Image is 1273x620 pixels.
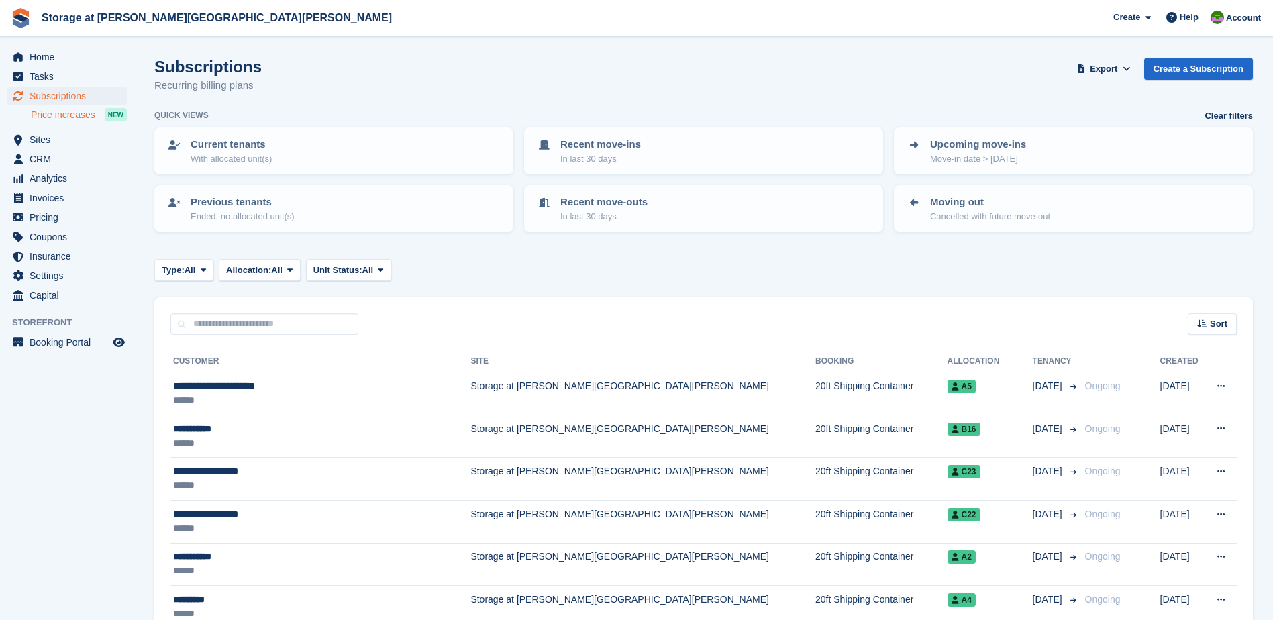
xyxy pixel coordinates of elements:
p: Recent move-outs [560,195,648,210]
button: Unit Status: All [306,259,391,281]
span: Type: [162,264,185,277]
th: Created [1160,351,1205,372]
th: Tenancy [1033,351,1080,372]
a: Clear filters [1205,109,1253,123]
th: Booking [815,351,948,372]
a: Preview store [111,334,127,350]
span: [DATE] [1033,592,1065,607]
span: B16 [948,423,980,436]
a: menu [7,150,127,168]
span: Help [1180,11,1199,24]
a: menu [7,227,127,246]
a: menu [7,247,127,266]
td: [DATE] [1160,372,1205,415]
td: Storage at [PERSON_NAME][GEOGRAPHIC_DATA][PERSON_NAME] [470,543,815,586]
p: In last 30 days [560,210,648,223]
span: [DATE] [1033,464,1065,478]
th: Customer [170,351,470,372]
span: Ongoing [1085,380,1121,391]
td: Storage at [PERSON_NAME][GEOGRAPHIC_DATA][PERSON_NAME] [470,415,815,458]
span: Account [1226,11,1261,25]
td: [DATE] [1160,543,1205,586]
a: menu [7,169,127,188]
a: menu [7,266,127,285]
span: Create [1113,11,1140,24]
div: NEW [105,108,127,121]
p: Recent move-ins [560,137,641,152]
td: Storage at [PERSON_NAME][GEOGRAPHIC_DATA][PERSON_NAME] [470,500,815,543]
a: menu [7,208,127,227]
p: With allocated unit(s) [191,152,272,166]
span: Tasks [30,67,110,86]
span: Storefront [12,316,134,329]
img: stora-icon-8386f47178a22dfd0bd8f6a31ec36ba5ce8667c1dd55bd0f319d3a0aa187defe.svg [11,8,31,28]
h1: Subscriptions [154,58,262,76]
p: Moving out [930,195,1050,210]
span: [DATE] [1033,422,1065,436]
td: [DATE] [1160,415,1205,458]
span: All [185,264,196,277]
td: Storage at [PERSON_NAME][GEOGRAPHIC_DATA][PERSON_NAME] [470,372,815,415]
span: C22 [948,508,980,521]
span: All [362,264,374,277]
span: CRM [30,150,110,168]
span: [DATE] [1033,550,1065,564]
span: Invoices [30,189,110,207]
td: 20ft Shipping Container [815,458,948,501]
span: Export [1090,62,1117,76]
p: Ended, no allocated unit(s) [191,210,295,223]
p: Upcoming move-ins [930,137,1026,152]
th: Site [470,351,815,372]
span: Sort [1210,317,1227,331]
p: Cancelled with future move-out [930,210,1050,223]
span: Ongoing [1085,509,1121,519]
p: Current tenants [191,137,272,152]
a: Price increases NEW [31,107,127,122]
td: [DATE] [1160,500,1205,543]
td: [DATE] [1160,458,1205,501]
span: Allocation: [226,264,271,277]
span: Ongoing [1085,466,1121,476]
span: A2 [948,550,976,564]
a: Storage at [PERSON_NAME][GEOGRAPHIC_DATA][PERSON_NAME] [36,7,397,29]
span: Sites [30,130,110,149]
a: menu [7,286,127,305]
button: Type: All [154,259,213,281]
th: Allocation [948,351,1033,372]
td: 20ft Shipping Container [815,415,948,458]
span: Ongoing [1085,551,1121,562]
a: menu [7,130,127,149]
button: Allocation: All [219,259,301,281]
span: Insurance [30,247,110,266]
span: A4 [948,593,976,607]
h6: Quick views [154,109,209,121]
span: C23 [948,465,980,478]
p: Move-in date > [DATE] [930,152,1026,166]
a: Moving out Cancelled with future move-out [895,187,1252,231]
a: Previous tenants Ended, no allocated unit(s) [156,187,512,231]
p: Previous tenants [191,195,295,210]
span: Analytics [30,169,110,188]
span: Home [30,48,110,66]
a: menu [7,67,127,86]
a: menu [7,333,127,352]
a: Current tenants With allocated unit(s) [156,129,512,173]
td: Storage at [PERSON_NAME][GEOGRAPHIC_DATA][PERSON_NAME] [470,458,815,501]
span: Subscriptions [30,87,110,105]
a: Upcoming move-ins Move-in date > [DATE] [895,129,1252,173]
span: [DATE] [1033,507,1065,521]
button: Export [1074,58,1133,80]
span: Ongoing [1085,594,1121,605]
a: Create a Subscription [1144,58,1253,80]
span: Price increases [31,109,95,121]
span: Ongoing [1085,423,1121,434]
span: Coupons [30,227,110,246]
span: Pricing [30,208,110,227]
a: menu [7,48,127,66]
a: Recent move-outs In last 30 days [525,187,882,231]
span: [DATE] [1033,379,1065,393]
p: In last 30 days [560,152,641,166]
span: Unit Status: [313,264,362,277]
span: Settings [30,266,110,285]
span: Booking Portal [30,333,110,352]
